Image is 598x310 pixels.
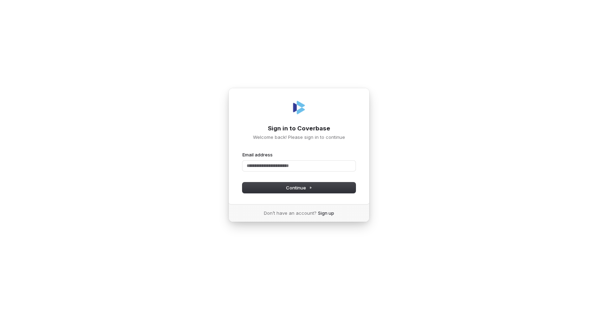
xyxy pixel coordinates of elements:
button: Continue [242,182,356,193]
p: Welcome back! Please sign in to continue [242,134,356,140]
img: Coverbase [291,99,307,116]
a: Sign up [318,210,334,216]
span: Continue [286,185,312,191]
span: Don’t have an account? [264,210,317,216]
label: Email address [242,151,273,158]
h1: Sign in to Coverbase [242,124,356,133]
